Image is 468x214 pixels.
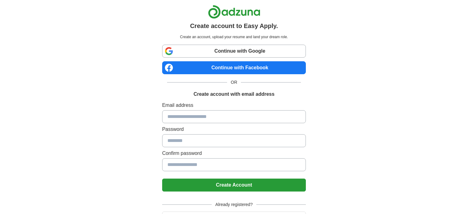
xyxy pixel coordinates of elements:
a: Continue with Facebook [162,61,306,74]
h1: Create account with email address [194,91,274,98]
h1: Create account to Easy Apply. [190,21,278,30]
span: OR [227,79,241,86]
p: Create an account, upload your resume and land your dream role. [163,34,305,40]
label: Password [162,126,306,133]
button: Create Account [162,179,306,192]
a: Continue with Google [162,45,306,58]
span: Already registered? [212,201,256,208]
img: Adzuna logo [208,5,260,19]
label: Confirm password [162,150,306,157]
label: Email address [162,102,306,109]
